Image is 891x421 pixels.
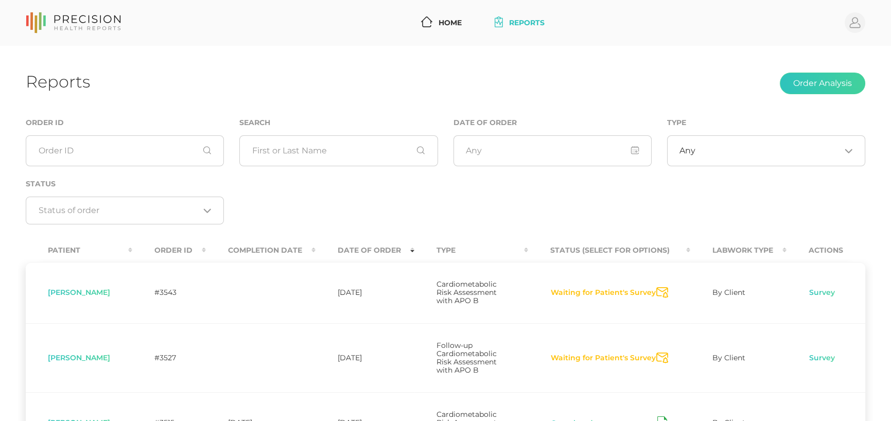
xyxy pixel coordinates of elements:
[26,72,90,92] h1: Reports
[26,197,224,224] div: Search for option
[206,239,316,262] th: Completion Date : activate to sort column ascending
[132,239,206,262] th: Order ID : activate to sort column ascending
[656,353,668,363] svg: Send Notification
[417,13,466,32] a: Home
[667,135,865,166] div: Search for option
[316,262,414,323] td: [DATE]
[787,239,865,262] th: Actions
[656,287,668,298] svg: Send Notification
[316,323,414,393] td: [DATE]
[453,135,652,166] input: Any
[39,205,199,216] input: Search for option
[436,341,497,375] span: Follow-up Cardiometabolic Risk Assessment with APO B
[26,180,56,188] label: Status
[132,262,206,323] td: #3543
[712,353,745,362] span: By Client
[414,239,528,262] th: Type : activate to sort column ascending
[48,353,110,362] span: [PERSON_NAME]
[436,279,497,305] span: Cardiometabolic Risk Assessment with APO B
[809,288,835,298] a: Survey
[316,239,414,262] th: Date Of Order : activate to sort column ascending
[453,118,517,127] label: Date of Order
[690,239,787,262] th: Labwork Type : activate to sort column ascending
[26,118,64,127] label: Order ID
[780,73,865,94] button: Order Analysis
[26,135,224,166] input: Order ID
[132,323,206,393] td: #3527
[712,288,745,297] span: By Client
[48,288,110,297] span: [PERSON_NAME]
[550,353,656,363] button: Waiting for Patient's Survey
[809,353,835,363] a: Survey
[239,135,438,166] input: First or Last Name
[26,239,132,262] th: Patient : activate to sort column ascending
[695,146,840,156] input: Search for option
[667,118,686,127] label: Type
[550,288,656,298] button: Waiting for Patient's Survey
[239,118,270,127] label: Search
[528,239,690,262] th: Status (Select for Options) : activate to sort column ascending
[679,146,695,156] span: Any
[491,13,549,32] a: Reports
